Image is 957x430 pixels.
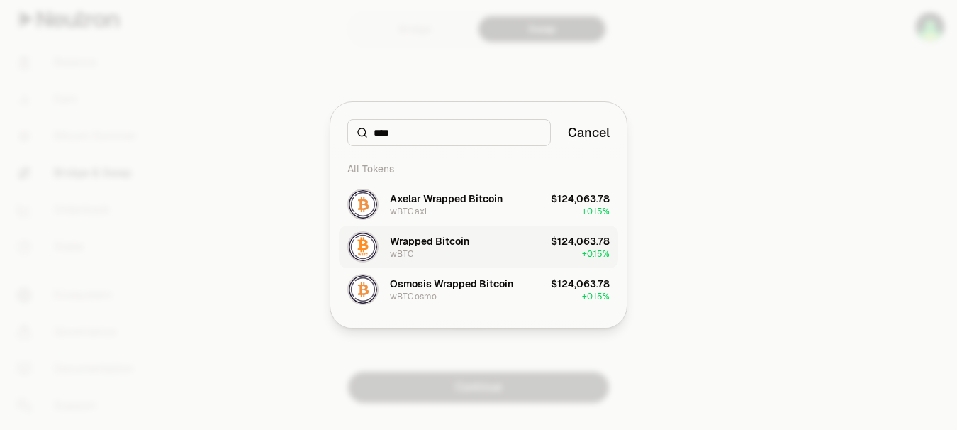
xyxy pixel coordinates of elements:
[339,268,618,311] button: wBTC.osmo LogoOsmosis Wrapped BitcoinwBTC.osmo$124,063.78+0.15%
[582,248,610,260] span: + 0.15%
[551,234,610,248] div: $124,063.78
[551,277,610,291] div: $124,063.78
[551,192,610,206] div: $124,063.78
[390,192,503,206] div: Axelar Wrapped Bitcoin
[582,206,610,217] span: + 0.15%
[349,190,377,219] img: wBTC.axl Logo
[349,275,377,304] img: wBTC.osmo Logo
[568,123,610,143] button: Cancel
[349,233,377,261] img: wBTC Logo
[390,206,427,217] div: wBTC.axl
[390,291,437,302] div: wBTC.osmo
[339,155,618,183] div: All Tokens
[390,234,469,248] div: Wrapped Bitcoin
[339,183,618,226] button: wBTC.axl LogoAxelar Wrapped BitcoinwBTC.axl$124,063.78+0.15%
[390,248,413,260] div: wBTC
[390,277,513,291] div: Osmosis Wrapped Bitcoin
[339,226,618,268] button: wBTC LogoWrapped BitcoinwBTC$124,063.78+0.15%
[582,291,610,302] span: + 0.15%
